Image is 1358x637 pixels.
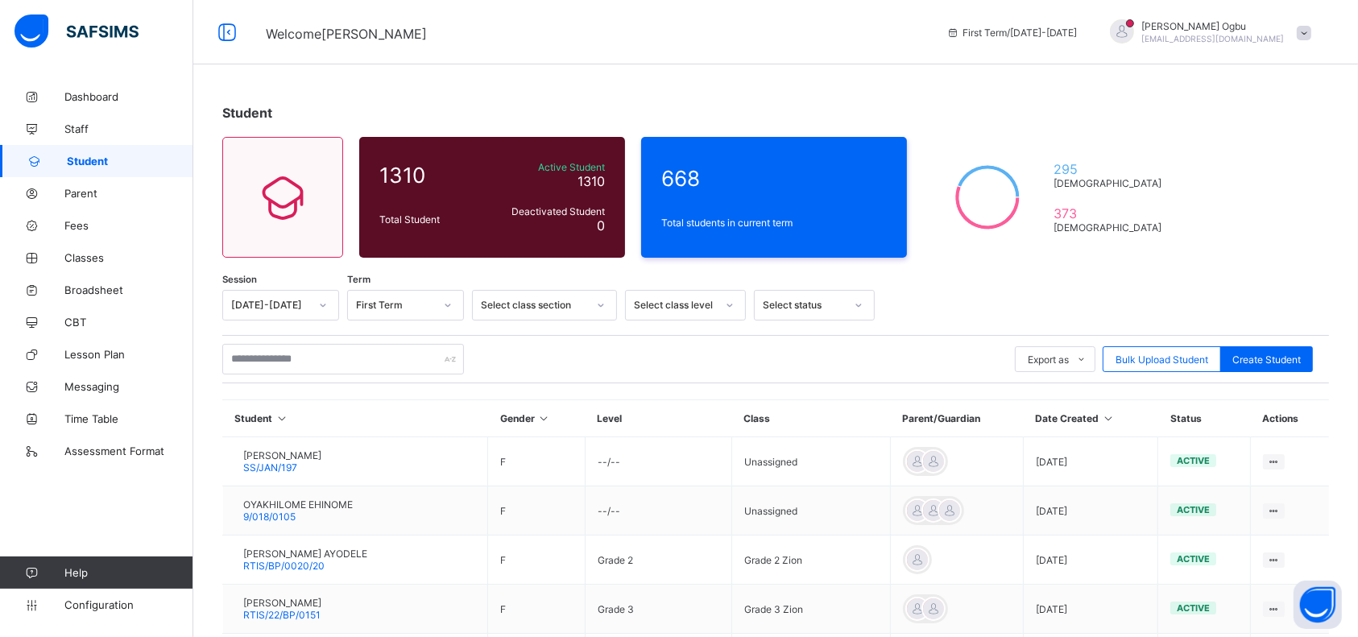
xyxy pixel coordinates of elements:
[64,122,193,135] span: Staff
[822,403,851,414] span: ₦ 0.00
[1116,354,1208,366] span: Bulk Upload Student
[111,333,852,345] div: PRACTICALS
[1026,360,1088,374] td: 1
[854,292,894,304] span: ₦ 15,000
[562,101,818,117] span: REDEEMER TEAP INTERNATIONAL SCHOOL
[585,585,731,634] td: Grade 3
[537,412,551,424] i: Sort in Ascending Order
[1220,333,1261,345] span: ₦ 10,000
[356,300,434,312] div: First Term
[854,347,894,358] span: ₦ 75,000
[1026,278,1088,292] td: 1
[585,536,731,585] td: Grade 2
[1294,581,1342,629] button: Open asap
[661,217,887,229] span: Total students in current term
[822,532,869,544] span: PAYSTACK
[1250,400,1329,437] th: Actions
[1023,486,1158,536] td: [DATE]
[854,306,894,317] span: ₦ 10,000
[231,300,309,312] div: [DATE]-[DATE]
[1226,279,1261,290] span: ₦ 8,000
[1023,400,1158,437] th: Date Created
[732,437,890,486] td: Unassigned
[854,361,894,372] span: ₦ 15,000
[491,161,605,173] span: Active Student
[822,423,882,434] span: ₦ 343,000.00
[822,483,851,494] span: ₦ 0.00
[111,279,852,290] div: MEDICALS
[1026,264,1088,278] td: 1
[854,320,894,331] span: ₦ 10,000
[1220,361,1261,372] span: ₦ 15,000
[222,274,257,285] span: Session
[1220,347,1261,358] span: ₦ 75,000
[585,437,731,486] td: --/--
[666,53,706,93] img: REDEEMER TEAP INTERNATIONAL SCHOOL
[222,105,272,121] span: Student
[732,400,890,437] th: Class
[266,26,427,42] span: Welcome [PERSON_NAME]
[1094,19,1319,46] div: AnnOgbu
[111,320,852,331] div: CHRISTMAS PARTY
[1028,354,1069,366] span: Export as
[64,316,193,329] span: CBT
[661,166,887,191] span: 668
[488,536,586,585] td: F
[1177,455,1210,466] span: active
[1026,292,1088,305] td: 1
[1023,437,1158,486] td: [DATE]
[243,461,297,474] span: SS/JAN/197
[243,449,321,461] span: [PERSON_NAME]
[64,90,193,103] span: Dashboard
[1088,253,1261,264] th: amount
[854,333,894,345] span: ₦ 10,000
[481,300,587,312] div: Select class section
[111,306,852,317] div: UTILITIES
[763,300,845,312] div: Select status
[1177,504,1210,515] span: active
[1220,306,1261,317] span: ₦ 10,000
[223,400,488,437] th: Student
[64,566,193,579] span: Help
[64,598,193,611] span: Configuration
[1220,320,1261,331] span: ₦ 10,000
[732,486,890,536] td: Unassigned
[375,209,486,230] div: Total Student
[578,173,605,189] span: 1310
[1023,585,1158,634] td: [DATE]
[1158,400,1251,437] th: Status
[1249,151,1325,162] span: Download receipt
[64,283,193,296] span: Broadsheet
[38,205,1334,216] span: Senior Secondary 1 A
[30,512,92,523] span: Payment Date
[488,585,586,634] td: F
[854,265,900,276] span: ₦ 200,000
[1026,253,1088,264] th: qty
[64,219,193,232] span: Fees
[732,585,890,634] td: Grade 3 Zion
[1215,265,1261,276] span: ₦ 200,000
[64,412,193,425] span: Time Table
[1142,34,1285,43] span: [EMAIL_ADDRESS][DOMAIN_NAME]
[1220,292,1261,304] span: ₦ 15,000
[732,536,890,585] td: Grade 2 Zion
[1101,412,1115,424] i: Sort in Ascending Order
[1026,333,1088,346] td: 1
[488,437,586,486] td: F
[64,187,193,200] span: Parent
[38,166,149,177] span: [DATE]-[DATE] / First Term
[30,403,68,414] span: Discount
[14,14,139,48] img: safsims
[488,400,586,437] th: Gender
[243,548,367,560] span: [PERSON_NAME] AYODELE
[275,412,289,424] i: Sort in Ascending Order
[64,445,193,457] span: Assessment Format
[822,512,850,523] span: [DATE]
[243,498,353,511] span: OYAKHILOME EHINOME
[890,400,1023,437] th: Parent/Guardian
[853,253,1026,264] th: unit price
[660,25,712,45] img: receipt.26f346b57495a98c98ef9b0bc63aa4d8.svg
[1054,221,1169,234] span: [DEMOGRAPHIC_DATA]
[30,443,135,454] span: Previously Paid Amount
[347,274,371,285] span: Term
